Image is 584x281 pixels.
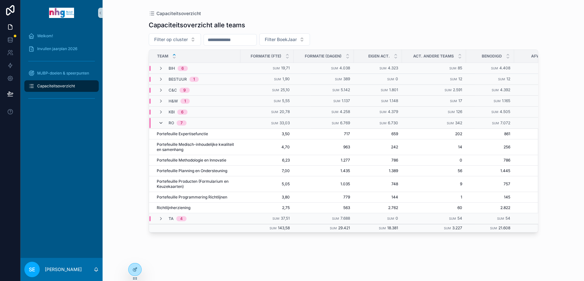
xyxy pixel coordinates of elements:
[149,10,201,17] a: Capaciteitsoverzicht
[21,26,103,112] div: scrollable content
[37,33,53,39] span: Welkom!
[271,121,278,125] small: Sum
[181,66,184,71] div: 6
[338,225,350,230] span: 29.421
[24,80,99,92] a: Capaciteitsoverzicht
[456,109,462,114] span: 126
[457,216,462,221] span: 54
[305,54,342,59] span: Formatie (dagen)
[498,77,505,81] small: Sum
[358,158,398,163] span: 786
[380,121,387,125] small: Sum
[180,120,183,126] div: 7
[494,99,501,103] small: Sum
[470,181,510,187] span: 757
[281,66,290,70] span: 19,71
[180,216,183,221] div: 4
[341,87,350,92] span: 5.142
[381,99,388,103] small: Sum
[387,225,398,230] span: 18.381
[379,226,386,230] small: Sum
[358,131,398,136] span: 659
[458,76,462,81] span: 12
[332,217,339,220] small: Sum
[449,217,456,220] small: Sum
[406,168,462,173] span: 56
[157,195,227,200] span: Portefeuille Programmering Richtlijnen
[482,54,502,59] span: Benodigd
[340,109,350,114] span: 4.258
[270,226,277,230] small: Sum
[49,8,74,18] img: App logo
[450,99,457,103] small: Sum
[297,168,350,173] span: 1.435
[157,205,190,210] span: Richtlijnherziening
[259,33,310,46] button: Select Button
[37,71,89,76] span: MJBP-doelen & speerpunten
[380,110,387,114] small: Sum
[447,121,454,125] small: Sum
[297,205,350,210] span: 563
[297,181,350,187] span: 1.035
[333,99,340,103] small: Sum
[244,158,290,163] span: 6,23
[497,217,504,220] small: Sum
[458,98,462,103] span: 17
[514,195,557,200] span: -81%
[470,145,510,150] span: 256
[514,168,557,173] span: 1%
[452,225,462,230] span: 3.227
[279,109,290,114] span: 20,78
[157,158,226,163] span: Portefeuille Methodologie en Innovatie
[181,110,184,115] div: 6
[157,142,237,152] span: Portefeuille Medisch-inhoudelijke kwaliteit en samenhang
[282,98,290,103] span: 5,55
[492,88,499,92] small: Sum
[406,181,462,187] span: 9
[157,179,237,189] span: Portefeuille Producten (Formularium en Keuzekaarten)
[154,36,188,43] span: Filter op cluster
[149,21,245,30] h1: Capaciteitsoverzicht alle teams
[282,76,290,81] span: 1,90
[279,120,290,125] span: 33,03
[406,195,462,200] span: 1
[388,66,398,70] span: 4.323
[388,120,398,125] span: 6.730
[448,110,455,114] small: Sum
[193,77,195,82] div: 1
[244,195,290,200] span: 3,80
[358,168,398,173] span: 1.389
[343,76,350,81] span: 389
[470,131,510,136] span: 861
[449,66,456,70] small: Sum
[502,98,510,103] span: 1.165
[406,145,462,150] span: 14
[340,120,350,125] span: 6.769
[500,87,510,92] span: 4.392
[274,99,281,103] small: Sum
[358,181,398,187] span: 748
[169,120,174,126] span: RO
[387,77,394,81] small: Sum
[458,66,462,70] span: 85
[297,158,350,163] span: 1.277
[297,195,350,200] span: 779
[505,216,510,221] span: 54
[272,217,279,220] small: Sum
[183,88,186,93] div: 9
[244,205,290,210] span: 2,75
[358,195,398,200] span: 144
[514,181,557,187] span: -27%
[445,88,452,92] small: Sum
[244,145,290,150] span: 4,70
[368,54,390,59] span: Eigen act.
[37,46,77,51] span: Invullen jaarplan 2026
[406,205,462,210] span: 60
[278,225,290,230] span: 143,58
[492,121,499,125] small: Sum
[470,195,510,200] span: 145
[29,266,35,273] span: SE
[244,168,290,173] span: 7,00
[506,76,510,81] span: 12
[24,67,99,79] a: MJBP-doelen & speerpunten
